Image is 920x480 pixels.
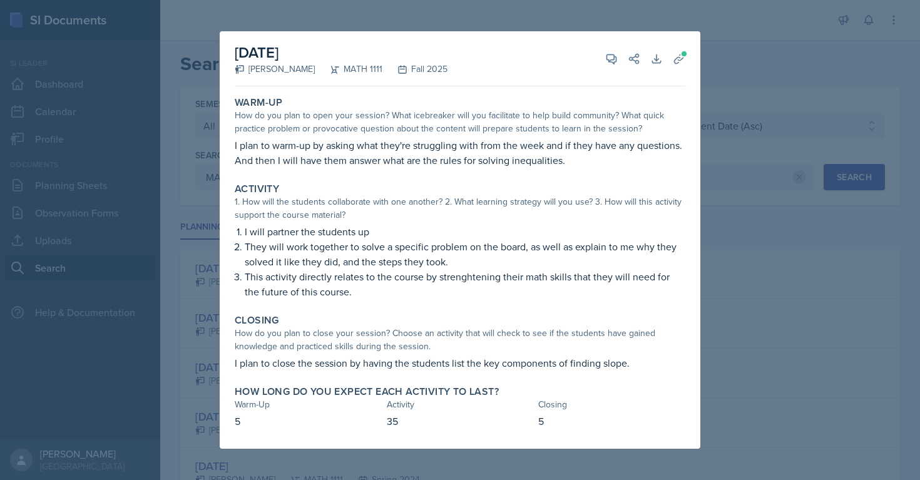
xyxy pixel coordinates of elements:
[235,63,315,76] div: [PERSON_NAME]
[235,109,685,135] div: How do you plan to open your session? What icebreaker will you facilitate to help build community...
[538,398,685,411] div: Closing
[245,224,685,239] p: I will partner the students up
[382,63,447,76] div: Fall 2025
[235,96,283,109] label: Warm-Up
[387,414,534,429] p: 35
[235,398,382,411] div: Warm-Up
[538,414,685,429] p: 5
[235,327,685,353] div: How do you plan to close your session? Choose an activity that will check to see if the students ...
[387,398,534,411] div: Activity
[315,63,382,76] div: MATH 1111
[235,414,382,429] p: 5
[235,183,279,195] label: Activity
[235,195,685,222] div: 1. How will the students collaborate with one another? 2. What learning strategy will you use? 3....
[245,269,685,299] p: This activity directly relates to the course by strenghtening their math skills that they will ne...
[235,314,279,327] label: Closing
[235,138,685,168] p: I plan to warm-up by asking what they're struggling with from the week and if they have any quest...
[235,386,499,398] label: How long do you expect each activity to last?
[235,41,447,64] h2: [DATE]
[245,239,685,269] p: They will work together to solve a specific problem on the board, as well as explain to me why th...
[235,355,685,370] p: I plan to close the session by having the students list the key components of finding slope.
